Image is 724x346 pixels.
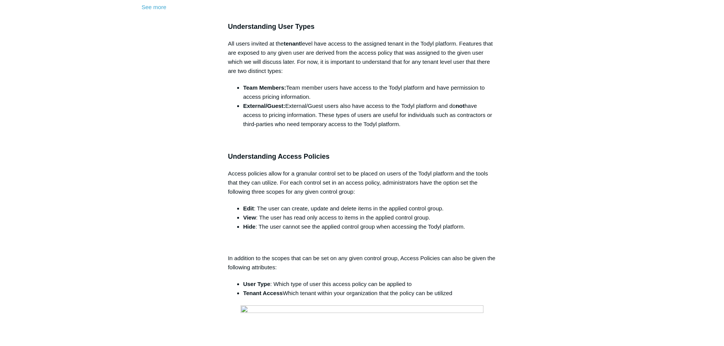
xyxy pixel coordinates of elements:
strong: not [456,103,464,109]
h3: Understanding Access Policies [228,151,496,162]
strong: View [243,214,256,221]
strong: Edit [243,205,254,212]
strong: User Type [243,281,270,287]
strong: Team Members: [243,84,286,91]
strong: Tenant Access [243,290,283,296]
a: See more [142,4,166,10]
p: Access policies allow for a granular control set to be placed on users of the Todyl platform and ... [228,169,496,196]
li: Which tenant within your organization that the policy can be utilized [243,289,496,298]
p: All users invited at the level have access to the assigned tenant in the Todyl platform. Features... [228,39,496,76]
li: External/Guest users also have access to the Todyl platform and do have access to pricing informa... [243,101,496,129]
li: : The user can create, update and delete items in the applied control group. [243,204,496,213]
strong: tenant [284,40,301,47]
strong: Hide [243,223,256,230]
strong: External/Guest: [243,103,285,109]
li: : The user cannot see the applied control group when accessing the Todyl platform. [243,222,496,231]
li: Team member users have access to the Todyl platform and have permission to access pricing informa... [243,83,496,101]
h3: Understanding User Types [228,21,496,32]
li: : The user has read only access to items in the applied control group. [243,213,496,222]
li: : Which type of user this access policy can be applied to [243,280,496,289]
p: In addition to the scopes that can be set on any given control group, Access Policies can also be... [228,254,496,272]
